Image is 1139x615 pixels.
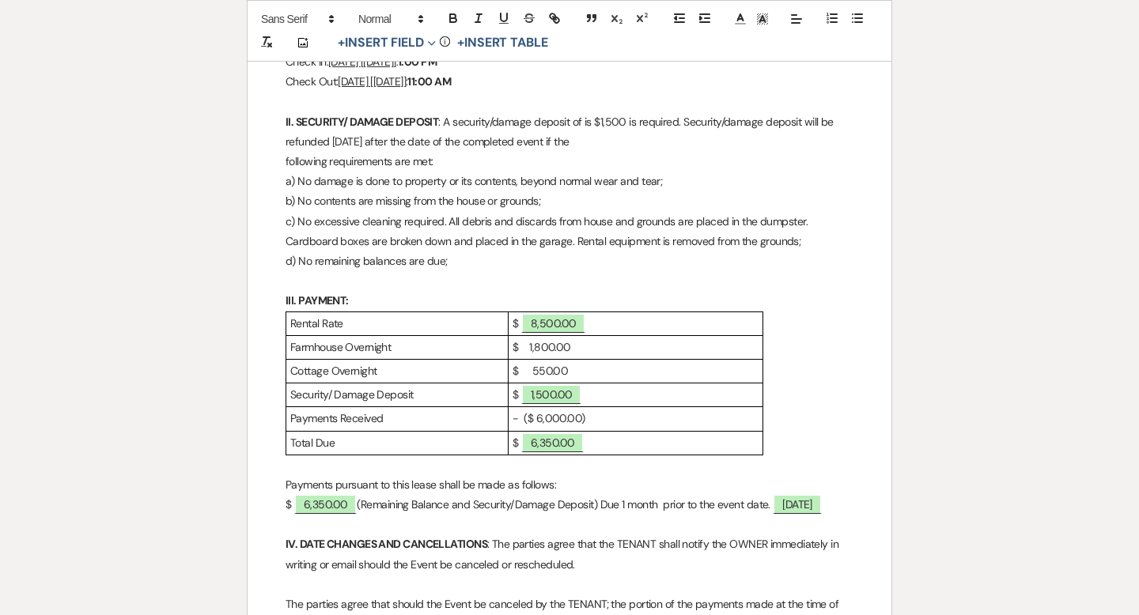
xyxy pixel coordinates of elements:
[286,293,349,307] strong: III. PAYMENT:
[290,361,504,381] p: Cottage Overnight
[286,112,853,152] p: : A security/damage deposit of is $1,500 is required. Security/damage deposit will be refunded [D...
[513,409,759,428] p: - ($ 6,000.00)
[729,9,751,28] span: Text Color
[290,409,504,428] p: Payments Received
[513,338,759,357] p: $ 1,800.00
[286,115,438,129] strong: II. SECURITY/ DAMAGE DEPOSIT
[521,432,585,452] span: 6,350.00
[521,384,582,404] span: 1,500.00
[452,33,554,52] button: +Insert Table
[290,338,504,357] p: Farmhouse Overnight
[286,212,853,251] p: c) No excessive cleaning required. All debris and discards from house and grounds are placed in t...
[286,534,853,574] p: : The parties agree that the TENANT shall notify the OWNER immediately in writing or email should...
[398,55,437,69] strong: 1:00 PM
[351,9,429,28] span: Header Formats
[513,361,759,381] p: $ 550.00
[407,74,451,89] strong: 11:00 AM
[328,55,396,69] u: [DATE] [[DATE]]
[286,475,853,495] p: Payments pursuant to this lease shall be made as follows:
[751,9,774,28] span: Text Background Color
[286,537,487,551] strong: IV. DATE CHANGES AND CANCELLATIONS
[286,191,853,211] p: b) No contents are missing from the house or grounds;
[286,251,853,271] p: d) No remaining balances are due;
[286,152,853,172] p: following requirements are met:
[286,72,853,92] p: Check Out: :
[290,433,504,453] p: Total Due
[338,36,345,49] span: +
[286,172,853,191] p: a) No damage is done to property or its contents, beyond normal wear and tear;
[294,494,358,514] span: 6,350.00
[286,495,853,515] p: $ (Remaining Balance and Security/Damage Deposit) Due 1 month prior to the event date.
[773,494,822,514] span: [DATE]
[286,52,853,72] p: Check in: :
[290,385,504,405] p: Security/ Damage Deposit
[332,33,441,52] button: Insert Field
[457,36,464,49] span: +
[513,314,759,334] p: $
[513,433,759,453] p: $
[785,9,808,28] span: Alignment
[521,313,586,333] span: 8,500.00
[290,314,504,334] p: Rental Rate
[338,74,406,89] u: [DATE] [[DATE]]
[513,385,759,405] p: $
